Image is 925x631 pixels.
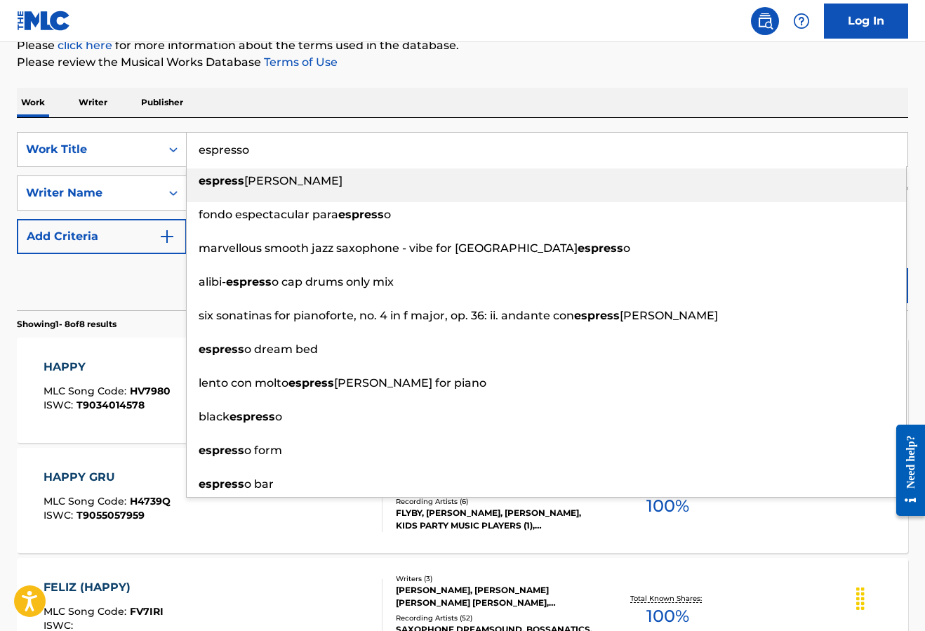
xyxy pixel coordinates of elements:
span: o form [244,444,282,457]
img: 9d2ae6d4665cec9f34b9.svg [159,228,175,245]
iframe: Resource Center [886,414,925,527]
div: [PERSON_NAME], [PERSON_NAME] [PERSON_NAME] [PERSON_NAME], [PERSON_NAME] [PERSON_NAME] [396,584,594,609]
strong: espress [574,309,620,322]
div: Recording Artists ( 52 ) [396,613,594,623]
div: Work Title [26,141,152,158]
span: o cap drums only mix [272,275,394,288]
strong: espress [199,477,244,491]
img: help [793,13,810,29]
span: MLC Song Code : [44,495,130,507]
a: HAPPY GRUMLC Song Code:H4739QISWC:T9055057959Writers (2)[PERSON_NAME], [PERSON_NAME]Recording Art... [17,448,908,553]
a: Public Search [751,7,779,35]
strong: espress [229,410,275,423]
span: FV7IRI [130,605,164,618]
span: T9034014578 [76,399,145,411]
strong: espress [199,174,244,187]
div: HAPPY [44,359,171,376]
span: o [275,410,282,423]
span: [PERSON_NAME] for piano [334,376,486,390]
span: H4739Q [130,495,171,507]
span: MLC Song Code : [44,385,130,397]
span: o [623,241,630,255]
span: fondo espectacular para [199,208,338,221]
div: Writer Name [26,185,152,201]
iframe: Chat Widget [855,564,925,631]
strong: espress [199,343,244,356]
span: o bar [244,477,274,491]
p: Please review the Musical Works Database [17,54,908,71]
span: six sonatinas for pianoforte, no. 4 in f major, op. 36: ii. andante con [199,309,574,322]
a: Log In [824,4,908,39]
p: Writer [74,88,112,117]
div: HAPPY GRU [44,469,171,486]
img: search [757,13,773,29]
a: click here [58,39,112,52]
strong: espress [338,208,384,221]
strong: espress [199,444,244,457]
span: HV7980 [130,385,171,397]
span: T9055057959 [76,509,145,522]
span: o [384,208,391,221]
span: ISWC : [44,399,76,411]
span: o dream bed [244,343,318,356]
span: [PERSON_NAME] [244,174,342,187]
p: Total Known Shares: [630,593,705,604]
div: Help [787,7,816,35]
a: Terms of Use [261,55,338,69]
form: Search Form [17,132,908,310]
img: MLC Logo [17,11,71,31]
strong: espress [226,275,272,288]
div: Writers ( 3 ) [396,573,594,584]
span: marvellous smooth jazz saxophone - vibe for [GEOGRAPHIC_DATA] [199,241,578,255]
p: Please for more information about the terms used in the database. [17,37,908,54]
div: Recording Artists ( 6 ) [396,496,594,507]
strong: espress [578,241,623,255]
p: Publisher [137,88,187,117]
span: ISWC : [44,509,76,522]
span: [PERSON_NAME] [620,309,718,322]
span: 100 % [646,604,689,629]
p: Showing 1 - 8 of 8 results [17,318,117,331]
strong: espress [288,376,334,390]
span: 100 % [646,493,689,519]
span: alibi- [199,275,226,288]
div: FLYBY, [PERSON_NAME], [PERSON_NAME], KIDS PARTY MUSIC PLAYERS (1), [PERSON_NAME] [396,507,594,532]
button: Add Criteria [17,219,187,254]
span: lento con molto [199,376,288,390]
span: MLC Song Code : [44,605,130,618]
div: FELIZ (HAPPY) [44,579,164,596]
a: HAPPYMLC Song Code:HV7980ISWC:T9034014578Writers (1)[PERSON_NAME]Recording Artists (11534)[PERSON... [17,338,908,443]
p: Work [17,88,49,117]
span: black [199,410,229,423]
div: Drag [849,578,872,620]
